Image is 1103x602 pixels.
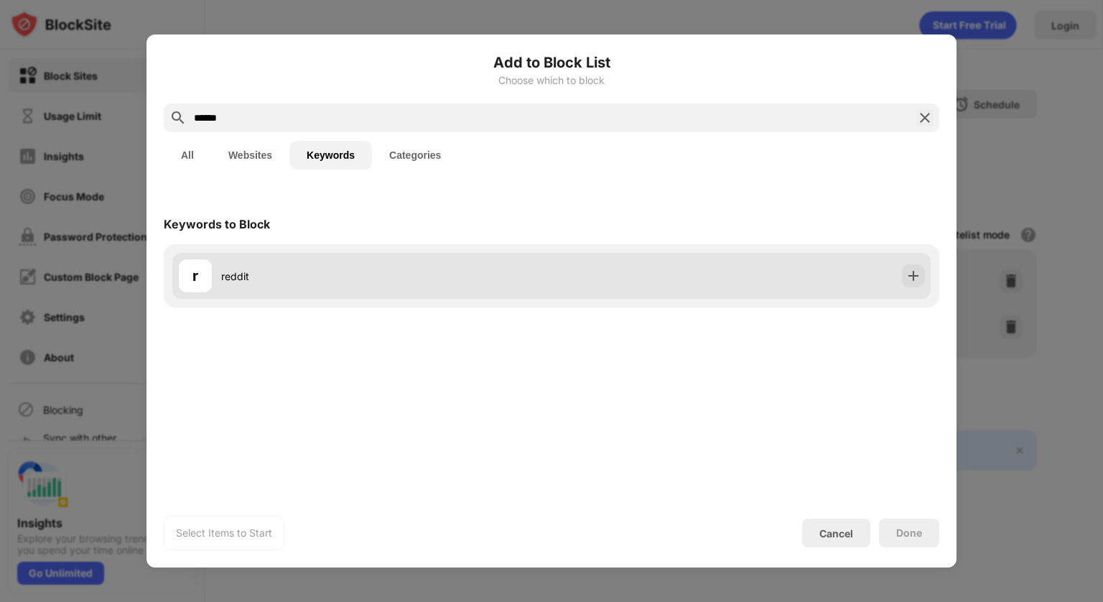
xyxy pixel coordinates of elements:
button: All [164,141,211,170]
div: Done [896,527,922,539]
img: search-close [916,109,934,126]
div: reddit [221,269,551,284]
div: Choose which to block [164,75,939,86]
div: Keywords to Block [164,217,270,231]
div: Select Items to Start [176,526,272,540]
button: Keywords [289,141,372,170]
button: Categories [372,141,458,170]
div: r [192,265,198,287]
button: Websites [211,141,289,170]
img: search.svg [169,109,187,126]
h6: Add to Block List [164,52,939,73]
div: Cancel [819,527,853,540]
